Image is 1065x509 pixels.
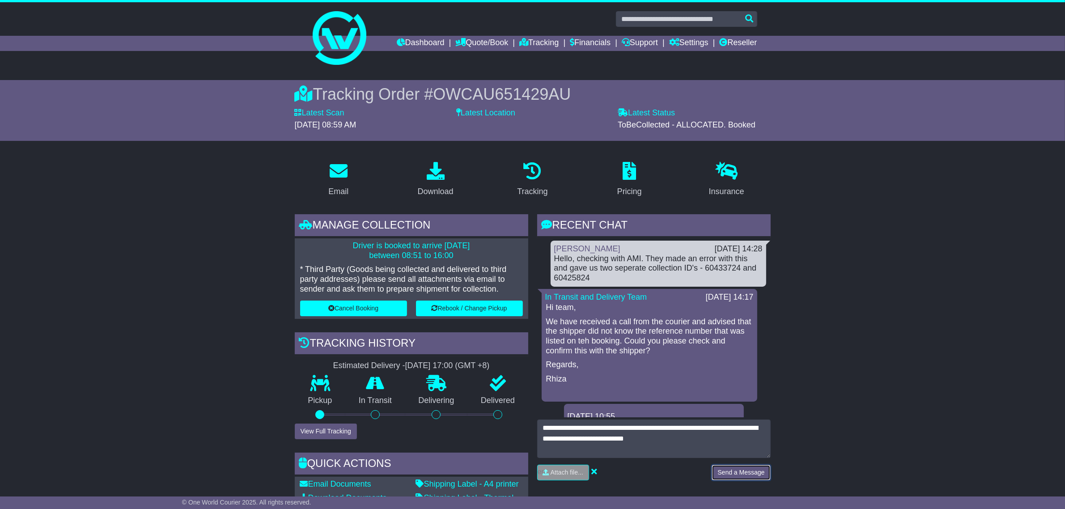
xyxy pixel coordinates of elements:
div: [DATE] 14:28 [715,244,763,254]
span: OWCAU651429AU [433,85,571,103]
p: Pickup [295,396,346,406]
div: Hello, checking with AMI. They made an error with this and gave us two seperate collection ID's -... [554,254,763,283]
p: In Transit [345,396,405,406]
p: Hi team, [546,303,753,313]
span: [DATE] 08:59 AM [295,120,356,129]
div: Tracking history [295,332,528,356]
button: View Full Tracking [295,424,357,439]
a: Tracking [511,159,553,201]
a: Download [412,159,459,201]
p: * Third Party (Goods being collected and delivered to third party addresses) please send all atta... [300,265,523,294]
a: Tracking [519,36,559,51]
a: Email [322,159,354,201]
div: RECENT CHAT [537,214,771,238]
label: Latest Status [618,108,675,118]
a: Email Documents [300,479,371,488]
div: Insurance [709,186,744,198]
a: Reseller [719,36,757,51]
p: We have received a call from the courier and advised that the shipper did not know the reference ... [546,317,753,356]
div: Tracking Order # [295,85,771,104]
button: Cancel Booking [300,301,407,316]
span: ToBeCollected - ALLOCATED. Booked [618,120,755,129]
a: Shipping Label - A4 printer [416,479,519,488]
div: Tracking [517,186,547,198]
a: Dashboard [397,36,445,51]
a: Quote/Book [455,36,508,51]
p: Delivering [405,396,468,406]
p: Delivered [467,396,528,406]
a: [PERSON_NAME] [554,244,620,253]
a: Insurance [703,159,750,201]
div: [DATE] 14:17 [706,293,754,302]
a: Settings [669,36,709,51]
button: Rebook / Change Pickup [416,301,523,316]
button: Send a Message [712,465,770,480]
label: Latest Location [456,108,515,118]
div: Email [328,186,348,198]
div: Pricing [617,186,642,198]
div: [DATE] 10:55 [568,412,740,422]
label: Latest Scan [295,108,344,118]
div: [DATE] 17:00 (GMT +8) [405,361,490,371]
p: Rhiza [546,374,753,384]
div: Download [418,186,454,198]
div: Manage collection [295,214,528,238]
div: Quick Actions [295,453,528,477]
p: Regards, [546,360,753,370]
a: Support [622,36,658,51]
div: Estimated Delivery - [295,361,528,371]
a: Pricing [611,159,648,201]
a: Download Documents [300,493,387,502]
p: Driver is booked to arrive [DATE] between 08:51 to 16:00 [300,241,523,260]
a: In Transit and Delivery Team [545,293,647,301]
span: © One World Courier 2025. All rights reserved. [182,499,311,506]
a: Financials [570,36,611,51]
